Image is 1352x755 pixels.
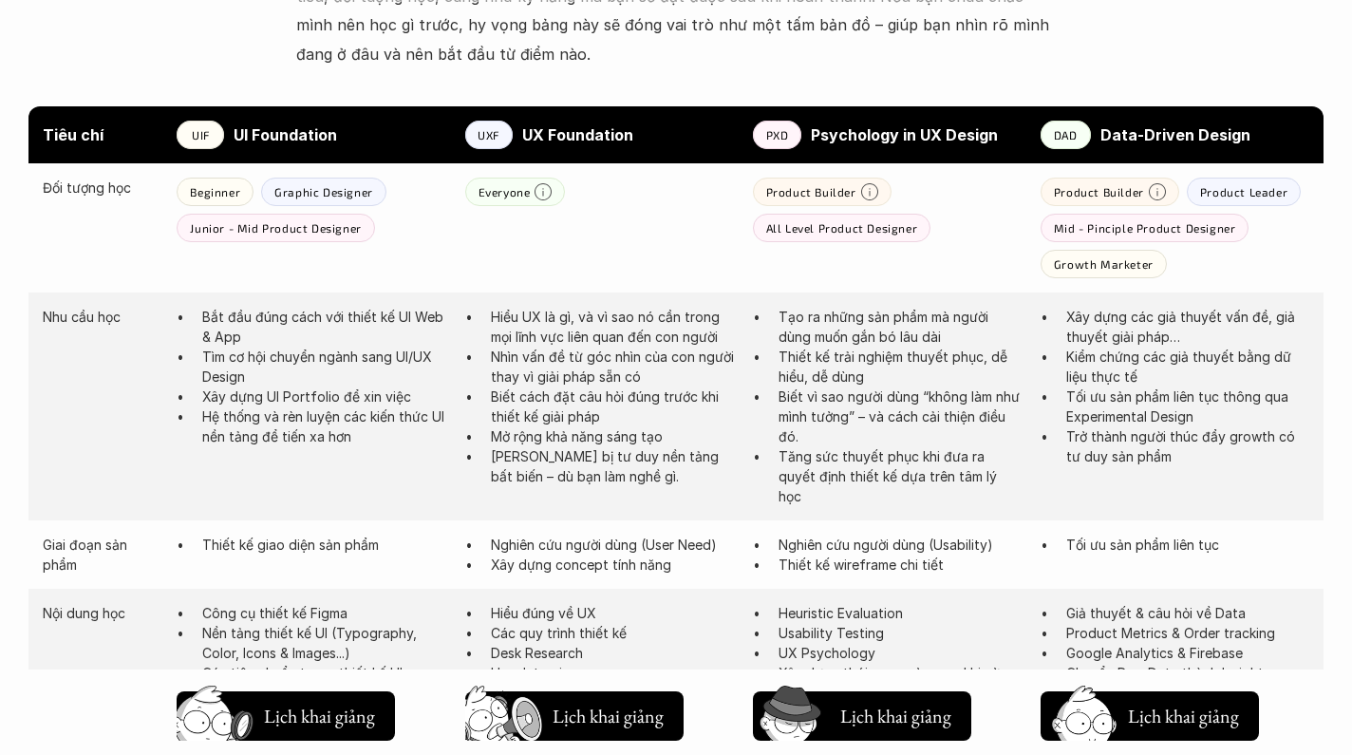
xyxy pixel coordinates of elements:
[1066,347,1309,387] p: Kiểm chứng các giả thuyết bằng dữ liệu thực tế
[491,387,734,426] p: Biết cách đặt câu hỏi đúng trước khi thiết kế giải pháp
[1066,643,1309,663] p: Google Analytics & Firebase
[202,623,445,663] p: Nền tảng thiết kế UI (Typography, Color, Icons & Images...)
[779,347,1022,387] p: Thiết kế trải nghiệm thuyết phục, dễ hiểu, dễ dùng
[1066,426,1309,466] p: Trở thành người thúc đẩy growth có tư duy sản phẩm
[779,555,1022,575] p: Thiết kế wireframe chi tiết
[202,603,445,623] p: Công cụ thiết kế Figma
[1100,125,1250,144] strong: Data-Driven Design
[491,347,734,387] p: Nhìn vấn đề từ góc nhìn của con người thay vì giải pháp sẵn có
[491,446,734,486] p: [PERSON_NAME] bị tư duy nền tảng bất biến – dù bạn làm nghề gì.
[202,347,445,387] p: Tìm cơ hội chuyển ngành sang UI/UX Design
[1066,663,1309,683] p: Chuyển Raw Data thành Insights
[491,603,734,623] p: Hiểu đúng về UX
[779,623,1022,643] p: Usability Testing
[43,178,158,198] p: Đối tượng học
[1066,603,1309,623] p: Giả thuyết & câu hỏi về Data
[190,185,240,198] p: Beginner
[202,387,445,406] p: Xây dựng UI Portfolio để xin việc
[234,125,337,144] strong: UI Foundation
[43,603,158,623] p: Nội dung học
[1126,703,1240,729] h5: Lịch khai giảng
[779,446,1022,506] p: Tăng sức thuyết phục khi đưa ra quyết định thiết kế dựa trên tâm lý học
[1054,221,1236,235] p: Mid - Pinciple Product Designer
[1066,623,1309,643] p: Product Metrics & Order tracking
[262,703,376,729] h5: Lịch khai giảng
[478,128,499,142] p: UXF
[1041,691,1259,741] button: Lịch khai giảng
[491,555,734,575] p: Xây dựng concept tính năng
[753,691,971,741] button: Lịch khai giảng
[779,603,1022,623] p: Heuristic Evaluation
[43,535,158,575] p: Giai đoạn sản phẩm
[811,125,998,144] strong: Psychology in UX Design
[1066,307,1309,347] p: Xây dựng các giả thuyết vấn đề, giả thuyết giải pháp…
[192,128,210,142] p: UIF
[522,125,633,144] strong: UX Foundation
[766,128,789,142] p: PXD
[491,623,734,643] p: Các quy trình thiết kế
[491,535,734,555] p: Nghiên cứu người dùng (User Need)
[551,703,665,729] h5: Lịch khai giảng
[1066,387,1309,426] p: Tối ưu sản phẩm liên tục thông qua Experimental Design
[1200,185,1287,198] p: Product Leader
[1041,684,1259,741] a: Lịch khai giảng
[465,691,684,741] button: Lịch khai giảng
[177,684,395,741] a: Lịch khai giảng
[1054,257,1154,271] p: Growth Marketer
[779,387,1022,446] p: Biết vì sao người dùng “không làm như mình tưởng” – và cách cải thiện điều đó.
[177,691,395,741] button: Lịch khai giảng
[1054,128,1078,142] p: DAD
[779,307,1022,347] p: Tạo ra những sản phẩm mà người dùng muốn gắn bó lâu dài
[190,221,361,235] p: Junior - Mid Product Designer
[779,535,1022,555] p: Nghiên cứu người dùng (Usability)
[753,684,971,741] a: Lịch khai giảng
[491,426,734,446] p: Mở rộng khả năng sáng tạo
[1054,185,1144,198] p: Product Builder
[779,663,1022,703] p: Xây dựng thói quen của user khi sử dụng sản phẩm
[202,663,445,683] p: Các tiêu chuẩn trong thiết kế UI
[202,406,445,446] p: Hệ thống và rèn luyện các kiến thức UI nền tảng để tiến xa hơn
[479,185,531,198] p: Everyone
[202,307,445,347] p: Bắt đầu đúng cách với thiết kế UI Web & App
[491,307,734,347] p: Hiểu UX là gì, và vì sao nó cần trong mọi lĩnh vực liên quan đến con người
[779,643,1022,663] p: UX Psychology
[43,125,103,144] strong: Tiêu chí
[766,221,918,235] p: All Level Product Designer
[274,185,373,198] p: Graphic Designer
[838,703,952,729] h5: Lịch khai giảng
[465,684,684,741] a: Lịch khai giảng
[1066,535,1309,555] p: Tối ưu sản phẩm liên tục
[202,535,445,555] p: Thiết kế giao diện sản phẩm
[491,643,734,663] p: Desk Research
[43,307,158,327] p: Nhu cầu học
[766,185,856,198] p: Product Builder
[491,663,734,683] p: User Interview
